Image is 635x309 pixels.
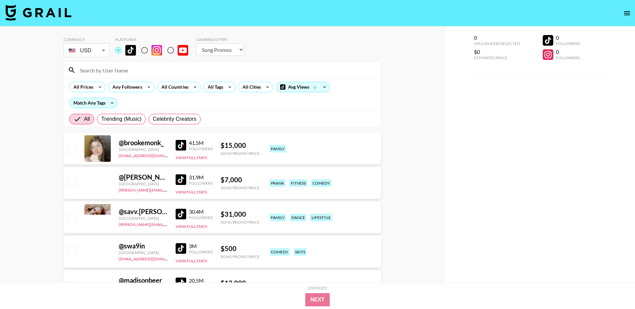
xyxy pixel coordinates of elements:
div: fitness [289,179,307,187]
div: Song Promo Price [221,254,260,259]
div: Followers [556,41,580,46]
div: [GEOGRAPHIC_DATA] [119,250,168,255]
a: [PERSON_NAME][EMAIL_ADDRESS][DOMAIN_NAME] [119,186,217,193]
img: TikTok [176,140,186,151]
div: $ 500 [221,244,260,253]
div: USD [65,45,108,56]
div: Step 1 of 2 [308,286,327,290]
a: [EMAIL_ADDRESS][DOMAIN_NAME] [119,255,185,261]
img: TikTok [176,174,186,185]
img: Instagram [151,45,162,56]
img: TikTok [176,278,186,288]
div: $ 7,000 [221,176,260,184]
div: Campaign Type [196,37,244,42]
div: All Cities [238,82,262,92]
div: All Countries [157,82,190,92]
button: open drawer [620,7,634,20]
div: 0 [474,34,520,41]
div: lifestyle [310,214,332,221]
div: [GEOGRAPHIC_DATA] [119,147,168,152]
div: dance [290,214,306,221]
div: 0 [556,49,580,55]
img: TikTok [125,45,136,56]
button: View Full Stats [176,224,207,229]
div: @ savv.[PERSON_NAME] [119,207,168,216]
div: $ 15,000 [221,141,260,150]
div: Song Promo Price [221,220,260,225]
div: All Prices [69,82,95,92]
span: All [84,115,90,123]
div: $0 [474,49,520,55]
div: Platform [115,37,193,42]
div: [GEOGRAPHIC_DATA] [119,181,168,186]
div: Followers [189,181,213,186]
div: comedy [311,179,331,187]
a: [EMAIL_ADDRESS][DOMAIN_NAME] [119,152,185,158]
div: @ brookemonk_ [119,139,168,147]
div: family [270,145,286,153]
div: 30.4M [189,208,213,215]
img: YouTube [178,45,188,56]
div: Followers [189,249,213,254]
div: Currency [63,37,110,42]
div: skits [294,248,307,256]
span: Trending (Music) [101,115,142,123]
iframe: Drift Widget Chat Controller [602,276,627,301]
div: @ swa9in [119,242,168,250]
div: Influencers Selected [474,41,520,46]
div: Followers [189,215,213,220]
div: 31.9M [189,174,213,181]
div: prank [270,179,285,187]
button: Next [305,293,330,306]
div: All Tags [204,82,225,92]
div: Followers [189,146,213,151]
div: Any Followers [108,82,144,92]
input: Search by User Name [76,65,377,75]
div: 41.5M [189,140,213,146]
div: 20.5M [189,277,213,284]
div: 3M [189,243,213,249]
div: family [270,214,286,221]
div: $ 12,000 [221,279,260,287]
img: TikTok [176,209,186,219]
button: View Full Stats [176,258,207,263]
div: @ [PERSON_NAME].[PERSON_NAME] [119,173,168,181]
div: $ 31,000 [221,210,260,218]
div: Song Promo Price [221,151,260,156]
div: Estimated Price [474,55,520,60]
div: comedy [270,248,290,256]
div: @ madisonbeer [119,276,168,285]
img: TikTok [176,243,186,254]
div: 0 [556,34,580,41]
div: Song Promo Price [221,185,260,190]
button: View Full Stats [176,190,207,195]
button: View Full Stats [176,155,207,160]
div: Avg Views [276,82,330,92]
span: Celebrity Creators [153,115,196,123]
div: Match Any Tags [69,98,117,108]
div: Followers [556,55,580,60]
div: [GEOGRAPHIC_DATA] [119,216,168,221]
img: Grail Talent [5,5,71,21]
a: [PERSON_NAME][EMAIL_ADDRESS][DOMAIN_NAME] [119,221,217,227]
